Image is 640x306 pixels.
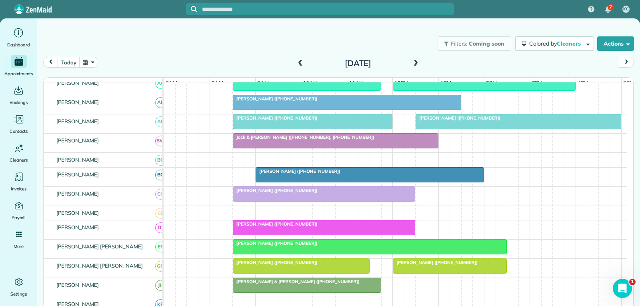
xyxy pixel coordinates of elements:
[7,41,30,49] span: Dashboard
[155,136,166,146] span: BW
[469,40,505,47] span: Coming soon
[155,170,166,180] span: BG
[55,243,144,250] span: [PERSON_NAME] [PERSON_NAME]
[55,99,101,105] span: [PERSON_NAME]
[155,155,166,166] span: BC
[4,70,33,78] span: Appointments
[3,26,34,49] a: Dashboard
[451,40,468,47] span: Filters:
[155,189,166,200] span: CH
[155,222,166,233] span: DT
[55,262,144,269] span: [PERSON_NAME] [PERSON_NAME]
[3,84,34,106] a: Bookings
[232,134,375,140] span: Jack & [PERSON_NAME] ([PHONE_NUMBER], [PHONE_NUMBER])
[55,224,101,230] span: [PERSON_NAME]
[232,240,318,246] span: [PERSON_NAME] ([PHONE_NUMBER])
[55,282,101,288] span: [PERSON_NAME]
[232,115,318,121] span: [PERSON_NAME] ([PHONE_NUMBER])
[232,96,318,102] span: [PERSON_NAME] ([PHONE_NUMBER])
[164,80,179,86] span: 7am
[14,242,24,250] span: More
[301,80,319,86] span: 10am
[210,80,225,86] span: 8am
[155,280,166,291] span: JH
[55,210,101,216] span: [PERSON_NAME]
[10,290,27,298] span: Settings
[155,208,166,219] span: CL
[557,40,582,47] span: Cleaners
[155,78,166,89] span: AC
[3,142,34,164] a: Cleaners
[232,188,318,193] span: [PERSON_NAME] ([PHONE_NUMBER])
[10,98,28,106] span: Bookings
[308,59,408,68] h2: [DATE]
[10,127,28,135] span: Contacts
[43,57,58,68] button: prev
[55,137,101,144] span: [PERSON_NAME]
[3,276,34,298] a: Settings
[629,279,636,285] span: 1
[155,242,166,252] span: EP
[256,80,270,86] span: 9am
[186,6,197,12] button: Focus search
[12,214,26,222] span: Payroll
[10,156,28,164] span: Cleaners
[609,4,612,10] span: 7
[232,260,318,265] span: [PERSON_NAME] ([PHONE_NUMBER])
[613,279,632,298] iframe: Intercom live chat
[623,6,629,12] span: KC
[55,80,101,86] span: [PERSON_NAME]
[155,116,166,127] span: AF
[529,40,584,47] span: Colored by
[3,113,34,135] a: Contacts
[55,171,101,178] span: [PERSON_NAME]
[155,261,166,272] span: GG
[55,190,101,197] span: [PERSON_NAME]
[155,97,166,108] span: AF
[232,221,318,227] span: [PERSON_NAME] ([PHONE_NUMBER])
[393,80,410,86] span: 12pm
[55,118,101,124] span: [PERSON_NAME]
[484,80,498,86] span: 2pm
[58,57,80,68] button: today
[439,80,453,86] span: 1pm
[55,156,101,163] span: [PERSON_NAME]
[530,80,544,86] span: 3pm
[347,80,365,86] span: 11am
[11,185,27,193] span: Invoices
[3,55,34,78] a: Appointments
[600,1,616,18] div: 7 unread notifications
[232,279,360,284] span: [PERSON_NAME] & [PERSON_NAME] ([PHONE_NUMBER])
[622,80,636,86] span: 5pm
[515,36,594,51] button: Colored byCleaners
[392,260,478,265] span: [PERSON_NAME] ([PHONE_NUMBER])
[3,170,34,193] a: Invoices
[576,80,590,86] span: 4pm
[619,57,634,68] button: next
[191,6,197,12] svg: Focus search
[415,115,501,121] span: [PERSON_NAME] ([PHONE_NUMBER])
[3,199,34,222] a: Payroll
[597,36,634,51] button: Actions
[255,168,341,174] span: [PERSON_NAME] ([PHONE_NUMBER])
